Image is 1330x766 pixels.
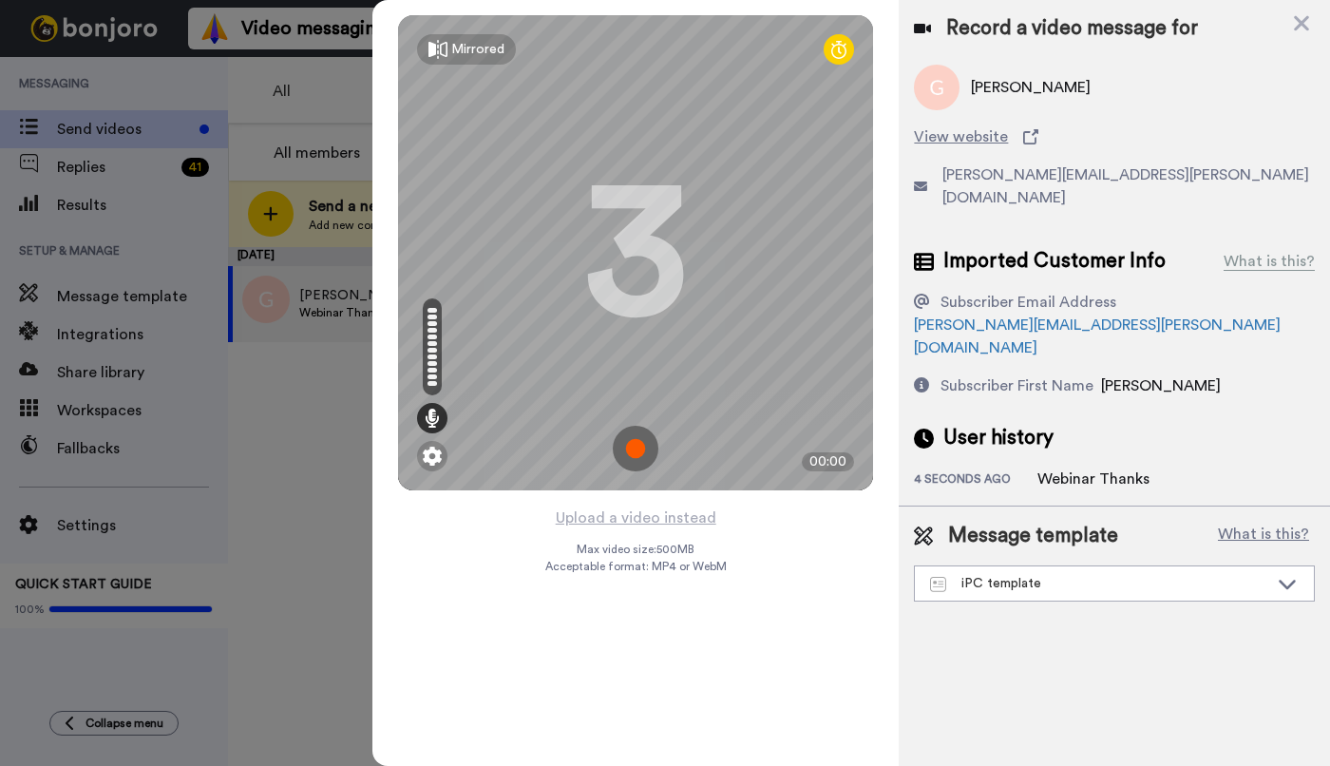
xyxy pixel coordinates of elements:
[930,574,1268,593] div: iPC template
[943,247,1166,276] span: Imported Customer Info
[802,452,854,471] div: 00:00
[583,182,688,324] div: 3
[914,471,1037,490] div: 4 seconds ago
[1212,522,1315,550] button: What is this?
[940,291,1116,314] div: Subscriber Email Address
[930,577,946,592] img: Message-temps.svg
[550,506,722,530] button: Upload a video instead
[1101,378,1221,393] span: [PERSON_NAME]
[942,163,1315,209] span: [PERSON_NAME][EMAIL_ADDRESS][PERSON_NAME][DOMAIN_NAME]
[613,426,658,471] img: ic_record_start.svg
[914,317,1281,355] a: [PERSON_NAME][EMAIL_ADDRESS][PERSON_NAME][DOMAIN_NAME]
[1037,468,1149,490] div: Webinar Thanks
[423,447,442,466] img: ic_gear.svg
[1224,250,1315,273] div: What is this?
[914,125,1315,148] a: View website
[914,125,1008,148] span: View website
[545,559,727,574] span: Acceptable format: MP4 or WebM
[577,542,694,557] span: Max video size: 500 MB
[940,374,1093,397] div: Subscriber First Name
[943,424,1054,452] span: User history
[948,522,1118,550] span: Message template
